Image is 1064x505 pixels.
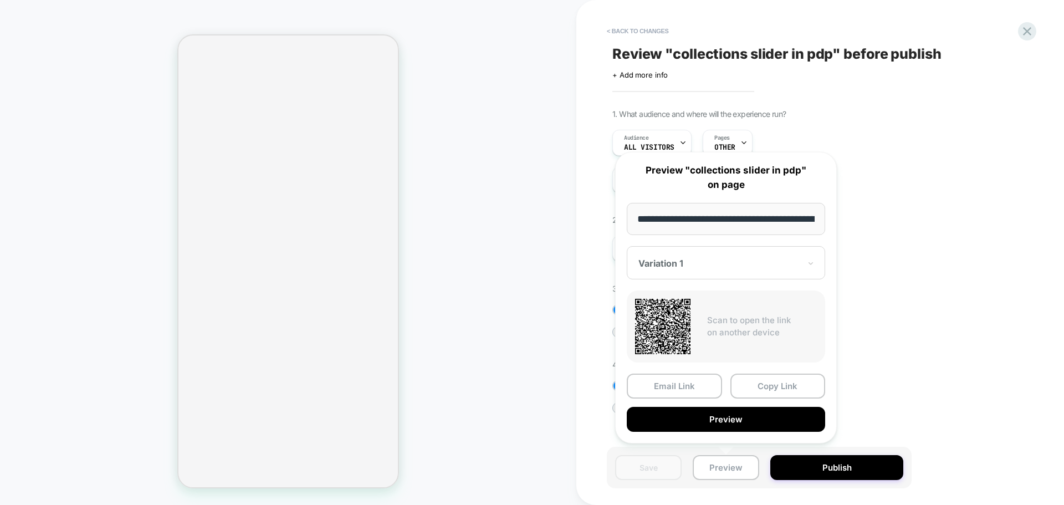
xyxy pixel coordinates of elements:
span: Review " collections slider in pdp " before publish [612,45,942,62]
span: 1. What audience and where will the experience run? [612,109,786,119]
button: < Back to changes [601,22,674,40]
iframe: To enrich screen reader interactions, please activate Accessibility in Grammarly extension settings [178,35,398,487]
p: Preview "collections slider in pdp" on page [627,164,825,192]
span: Audience [624,134,649,142]
button: Preview [693,455,759,480]
span: Pages [714,134,730,142]
button: Preview [627,407,825,432]
p: Scan to open the link on another device [707,314,817,339]
button: Save [615,455,682,480]
button: Copy Link [730,374,826,399]
button: Publish [770,455,903,480]
button: Email Link [627,374,722,399]
span: + Add more info [612,70,668,79]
